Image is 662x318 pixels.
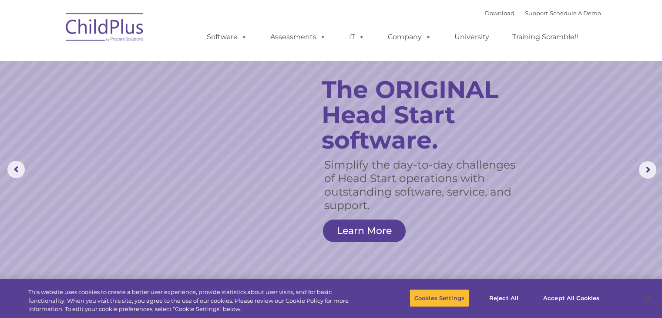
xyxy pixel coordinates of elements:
[525,10,548,17] a: Support
[324,158,518,212] rs-layer: Simplify the day-to-day challenges of Head Start operations with outstanding software, service, a...
[322,77,528,153] rs-layer: The ORIGINAL Head Start software.
[28,288,364,314] div: This website uses cookies to create a better user experience, provide statistics about user visit...
[485,10,601,17] font: |
[323,220,406,242] a: Learn More
[638,288,658,308] button: Close
[550,10,601,17] a: Schedule A Demo
[61,7,148,51] img: ChildPlus by Procare Solutions
[446,28,498,46] a: University
[538,289,604,307] button: Accept All Cookies
[340,28,373,46] a: IT
[410,289,469,307] button: Cookies Settings
[379,28,440,46] a: Company
[198,28,256,46] a: Software
[504,28,587,46] a: Training Scramble!!
[262,28,335,46] a: Assessments
[477,289,531,307] button: Reject All
[485,10,514,17] a: Download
